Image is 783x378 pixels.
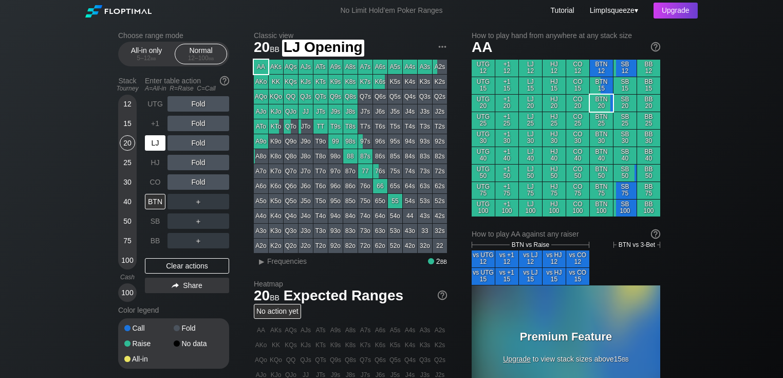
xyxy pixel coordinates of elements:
[343,194,358,208] div: 85o
[328,89,343,104] div: Q9s
[343,164,358,178] div: 87o
[472,230,660,238] div: How to play AA against any raiser
[637,200,660,217] div: BB 100
[177,44,225,64] div: Normal
[433,104,447,119] div: J2s
[418,179,432,193] div: 63s
[373,194,387,208] div: 65o
[519,182,542,199] div: LJ 75
[543,95,566,112] div: HJ 20
[388,194,402,208] div: 55
[358,89,372,104] div: Q7s
[299,104,313,119] div: JJ
[120,194,135,209] div: 40
[343,224,358,238] div: 83o
[358,164,372,178] div: 77
[120,96,135,112] div: 12
[299,209,313,223] div: J4o
[637,130,660,147] div: BB 30
[145,174,165,190] div: CO
[254,224,268,238] div: A3o
[433,75,447,89] div: K2s
[637,112,660,129] div: BB 25
[120,285,135,300] div: 100
[120,116,135,131] div: 15
[328,104,343,119] div: J9s
[120,253,135,268] div: 100
[299,60,313,74] div: AJs
[179,55,222,62] div: 12 – 100
[495,112,518,129] div: +1 25
[313,134,328,149] div: T9o
[590,95,613,112] div: BTN 20
[418,119,432,134] div: T3s
[328,224,343,238] div: 93o
[151,55,156,62] span: bb
[654,3,698,19] div: Upgrade
[403,75,417,89] div: K4s
[418,164,432,178] div: 73s
[403,194,417,208] div: 54s
[313,239,328,253] div: T2o
[388,224,402,238] div: 53o
[358,209,372,223] div: 74o
[472,39,492,55] span: AA
[388,209,402,223] div: 54o
[418,224,432,238] div: 33
[269,89,283,104] div: KQo
[388,75,402,89] div: K5s
[299,75,313,89] div: KJs
[613,112,637,129] div: SB 25
[269,104,283,119] div: KJo
[566,112,589,129] div: CO 25
[590,77,613,94] div: BTN 15
[551,6,574,14] a: Tutorial
[613,95,637,112] div: SB 20
[254,104,268,119] div: AJo
[543,165,566,182] div: HJ 50
[358,75,372,89] div: K7s
[328,239,343,253] div: 92o
[219,75,230,86] img: help.32db89a4.svg
[388,89,402,104] div: Q5s
[418,134,432,149] div: 93s
[145,135,165,151] div: LJ
[284,179,298,193] div: Q6o
[566,130,589,147] div: CO 30
[328,209,343,223] div: 94o
[519,165,542,182] div: LJ 50
[284,75,298,89] div: KQs
[167,135,229,151] div: Fold
[543,112,566,129] div: HJ 25
[519,200,542,217] div: LJ 100
[373,60,387,74] div: A6s
[637,60,660,77] div: BB 12
[495,77,518,94] div: +1 15
[613,130,637,147] div: SB 30
[167,213,229,229] div: ＋
[388,60,402,74] div: A5s
[495,95,518,112] div: +1 20
[299,119,313,134] div: JTo
[519,130,542,147] div: LJ 30
[299,194,313,208] div: J5o
[403,209,417,223] div: 44
[254,209,268,223] div: A4o
[124,355,174,363] div: All-in
[284,164,298,178] div: Q7o
[313,194,328,208] div: T5o
[313,164,328,178] div: T7o
[299,134,313,149] div: J9o
[403,149,417,164] div: 84s
[343,239,358,253] div: 82o
[328,164,343,178] div: 97o
[284,119,298,134] div: QTo
[590,147,613,164] div: BTN 40
[145,155,165,170] div: HJ
[437,41,448,52] img: ellipsis.fd386fe8.svg
[495,60,518,77] div: +1 12
[313,179,328,193] div: T6o
[343,104,358,119] div: J8s
[328,134,343,149] div: 99
[472,200,495,217] div: UTG 100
